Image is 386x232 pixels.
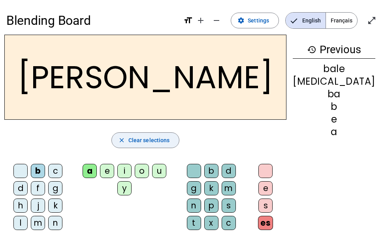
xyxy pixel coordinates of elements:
button: Settings [231,13,279,28]
span: English [286,13,326,28]
mat-icon: add [196,16,205,25]
div: t [187,216,201,230]
div: c [222,216,236,230]
div: s [258,199,273,213]
mat-icon: format_size [183,16,193,25]
div: l [13,216,28,230]
div: i [117,164,132,178]
div: g [48,181,62,195]
div: s [222,199,236,213]
h2: [PERSON_NAME] [4,35,286,120]
div: [MEDICAL_DATA] [293,77,375,86]
mat-button-toggle-group: Language selection [285,12,358,29]
div: e [100,164,114,178]
span: Clear selections [128,135,170,145]
div: y [117,181,132,195]
button: Clear selections [111,132,180,148]
mat-icon: history [307,45,316,54]
div: k [48,199,62,213]
h1: Blending Board [6,8,177,33]
mat-icon: remove [212,16,221,25]
div: e [293,115,375,124]
div: x [204,216,218,230]
mat-icon: open_in_full [367,16,377,25]
div: j [31,199,45,213]
button: Increase font size [193,13,209,28]
button: Decrease font size [209,13,224,28]
mat-icon: settings [237,17,245,24]
div: p [204,199,218,213]
span: Settings [248,16,269,25]
div: m [31,216,45,230]
div: b [31,164,45,178]
div: f [31,181,45,195]
div: b [204,164,218,178]
div: n [187,199,201,213]
div: c [48,164,62,178]
div: h [13,199,28,213]
div: a [83,164,97,178]
span: Français [326,13,357,28]
mat-icon: close [118,137,125,144]
div: e [258,181,273,195]
div: a [293,127,375,137]
div: d [222,164,236,178]
div: d [13,181,28,195]
div: b [293,102,375,111]
div: es [258,216,273,230]
div: k [204,181,218,195]
div: u [152,164,166,178]
div: n [48,216,62,230]
div: o [135,164,149,178]
div: m [222,181,236,195]
h3: Previous [293,41,375,59]
div: g [187,181,201,195]
div: bale [293,64,375,74]
button: Enter full screen [364,13,380,28]
div: ba [293,89,375,99]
